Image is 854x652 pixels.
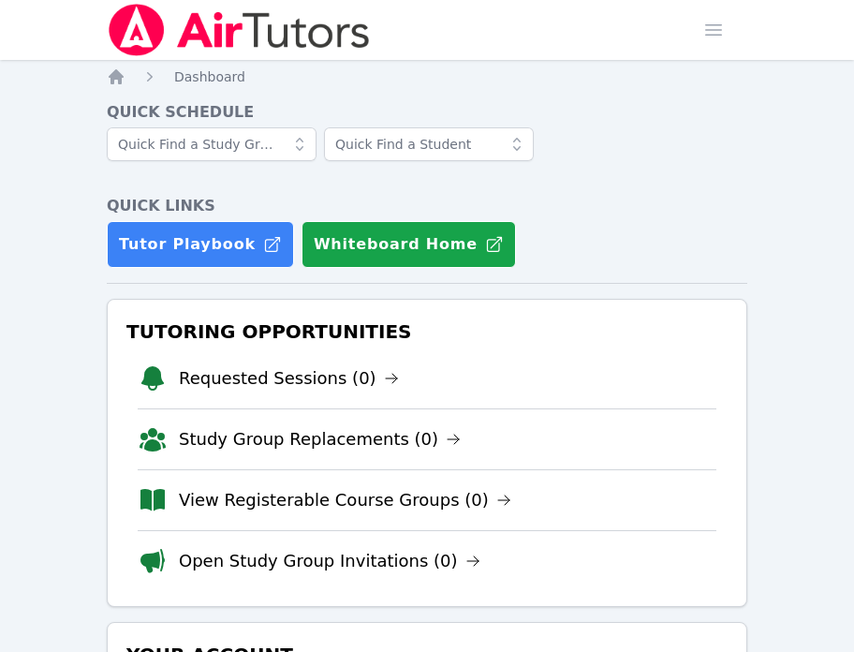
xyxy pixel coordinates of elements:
button: Whiteboard Home [302,221,516,268]
a: Requested Sessions (0) [179,365,399,392]
nav: Breadcrumb [107,67,747,86]
img: Air Tutors [107,4,372,56]
h4: Quick Schedule [107,101,747,124]
a: Tutor Playbook [107,221,294,268]
input: Quick Find a Student [324,127,534,161]
a: Dashboard [174,67,245,86]
h3: Tutoring Opportunities [123,315,731,348]
input: Quick Find a Study Group [107,127,317,161]
a: Open Study Group Invitations (0) [179,548,480,574]
span: Dashboard [174,69,245,84]
a: Study Group Replacements (0) [179,426,461,452]
a: View Registerable Course Groups (0) [179,487,511,513]
h4: Quick Links [107,195,747,217]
